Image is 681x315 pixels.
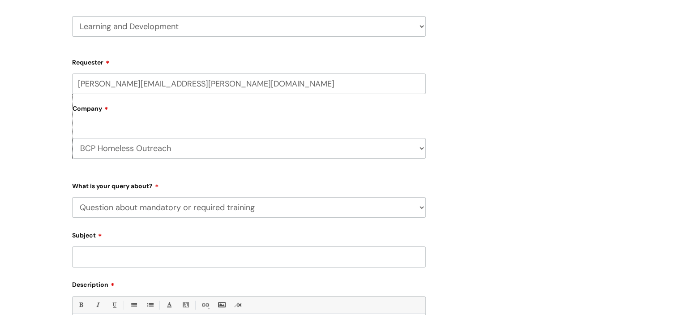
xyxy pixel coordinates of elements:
a: Italic (Ctrl-I) [92,299,103,311]
a: Bold (Ctrl-B) [75,299,86,311]
a: Underline(Ctrl-U) [108,299,120,311]
label: Subject [72,229,426,239]
a: Font Color [163,299,175,311]
a: • Unordered List (Ctrl-Shift-7) [128,299,139,311]
label: Requester [72,56,426,66]
a: Back Color [180,299,191,311]
label: Description [72,278,426,289]
a: Remove formatting (Ctrl-\) [232,299,244,311]
label: Company [73,102,426,122]
a: Link [199,299,210,311]
a: Insert Image... [216,299,227,311]
label: What is your query about? [72,179,426,190]
input: Email [72,73,426,94]
a: 1. Ordered List (Ctrl-Shift-8) [144,299,155,311]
